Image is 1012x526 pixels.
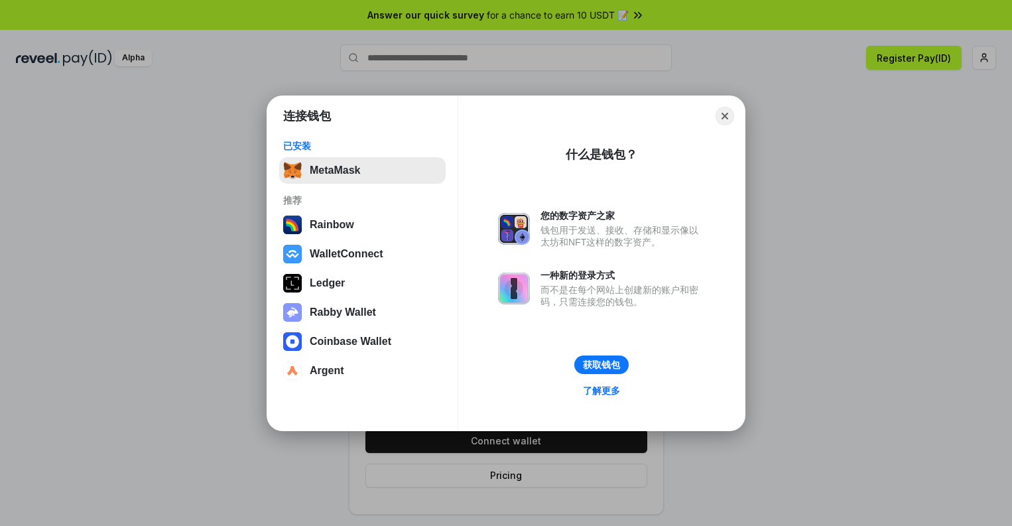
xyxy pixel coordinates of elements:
button: MetaMask [279,157,446,184]
div: MetaMask [310,164,360,176]
div: WalletConnect [310,248,383,260]
img: svg+xml,%3Csvg%20width%3D%2228%22%20height%3D%2228%22%20viewBox%3D%220%200%2028%2028%22%20fill%3D... [283,332,302,351]
div: 钱包用于发送、接收、存储和显示像以太坊和NFT这样的数字资产。 [540,224,705,248]
div: Argent [310,365,344,377]
button: Ledger [279,270,446,296]
div: 而不是在每个网站上创建新的账户和密码，只需连接您的钱包。 [540,284,705,308]
img: svg+xml,%3Csvg%20xmlns%3D%22http%3A%2F%2Fwww.w3.org%2F2000%2Fsvg%22%20width%3D%2228%22%20height%3... [283,274,302,293]
img: svg+xml,%3Csvg%20width%3D%2228%22%20height%3D%2228%22%20viewBox%3D%220%200%2028%2028%22%20fill%3D... [283,362,302,380]
button: Argent [279,358,446,384]
img: svg+xml,%3Csvg%20xmlns%3D%22http%3A%2F%2Fwww.w3.org%2F2000%2Fsvg%22%20fill%3D%22none%22%20viewBox... [283,303,302,322]
div: 推荐 [283,194,442,206]
a: 了解更多 [575,382,628,399]
div: Rainbow [310,219,354,231]
button: Coinbase Wallet [279,328,446,355]
button: WalletConnect [279,241,446,267]
div: 已安装 [283,140,442,152]
div: Ledger [310,277,345,289]
div: 什么是钱包？ [566,147,637,163]
div: 获取钱包 [583,359,620,371]
div: Coinbase Wallet [310,336,391,348]
div: 您的数字资产之家 [540,210,705,222]
button: Rainbow [279,212,446,238]
div: 了解更多 [583,385,620,397]
img: svg+xml,%3Csvg%20xmlns%3D%22http%3A%2F%2Fwww.w3.org%2F2000%2Fsvg%22%20fill%3D%22none%22%20viewBox... [498,213,530,245]
img: svg+xml,%3Csvg%20fill%3D%22none%22%20height%3D%2233%22%20viewBox%3D%220%200%2035%2033%22%20width%... [283,161,302,180]
button: Rabby Wallet [279,299,446,326]
img: svg+xml,%3Csvg%20width%3D%2228%22%20height%3D%2228%22%20viewBox%3D%220%200%2028%2028%22%20fill%3D... [283,245,302,263]
img: svg+xml,%3Csvg%20xmlns%3D%22http%3A%2F%2Fwww.w3.org%2F2000%2Fsvg%22%20fill%3D%22none%22%20viewBox... [498,273,530,304]
button: Close [716,107,734,125]
button: 获取钱包 [574,356,629,374]
h1: 连接钱包 [283,108,331,124]
img: svg+xml,%3Csvg%20width%3D%22120%22%20height%3D%22120%22%20viewBox%3D%220%200%20120%20120%22%20fil... [283,216,302,234]
div: 一种新的登录方式 [540,269,705,281]
div: Rabby Wallet [310,306,376,318]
